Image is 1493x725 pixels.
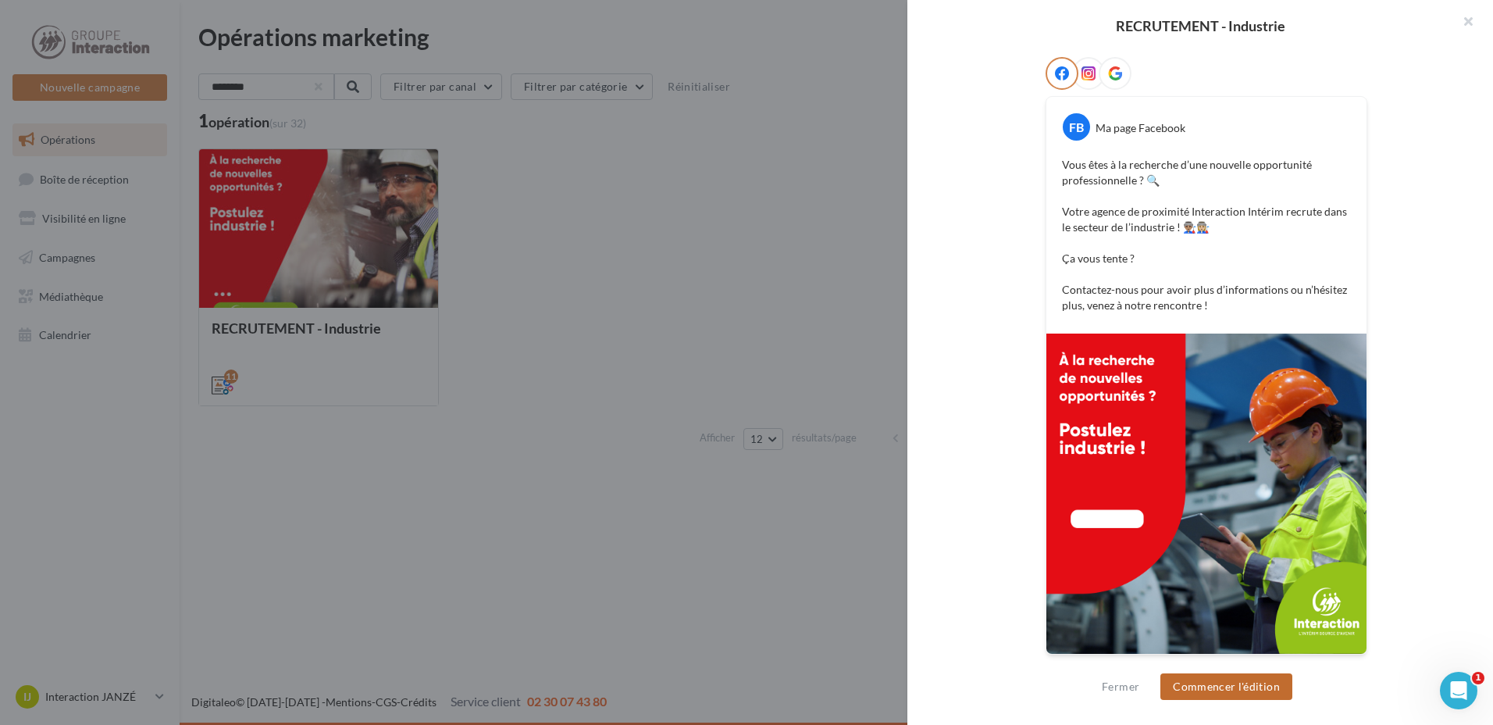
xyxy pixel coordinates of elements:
[932,19,1468,33] div: RECRUTEMENT - Industrie
[1062,157,1351,313] p: Vous êtes à la recherche d’une nouvelle opportunité professionnelle ? 🔍 Votre agence de proximité...
[1063,113,1090,141] div: FB
[1046,655,1367,675] div: La prévisualisation est non-contractuelle
[1472,672,1484,684] span: 1
[1160,673,1292,700] button: Commencer l'édition
[1096,120,1185,136] div: Ma page Facebook
[1096,677,1146,696] button: Fermer
[1440,672,1477,709] iframe: Intercom live chat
